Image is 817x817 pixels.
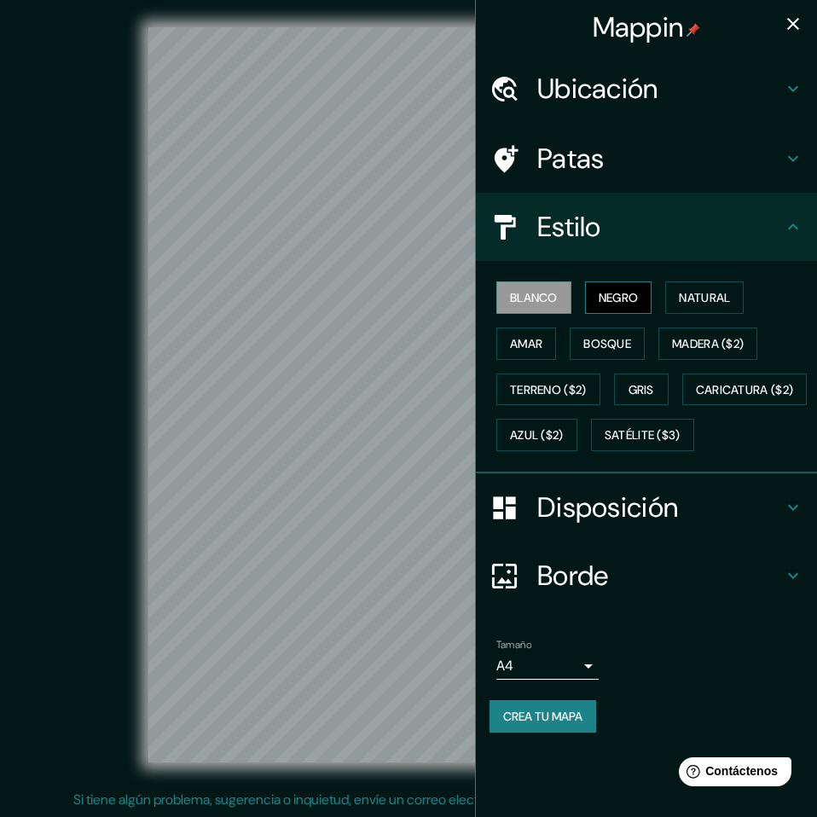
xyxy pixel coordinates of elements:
[665,281,744,314] button: Natural
[496,638,531,652] font: Tamaño
[496,374,600,406] button: Terreno ($2)
[496,657,513,675] font: A4
[496,327,556,360] button: Amar
[537,71,658,107] font: Ubicación
[585,281,652,314] button: Negro
[679,290,730,305] font: Natural
[510,382,587,397] font: Terreno ($2)
[476,473,817,542] div: Disposición
[510,336,542,351] font: Amar
[672,336,744,351] font: Madera ($2)
[583,336,631,351] font: Bosque
[510,428,564,443] font: Azul ($2)
[537,209,601,245] font: Estilo
[605,428,681,443] font: Satélite ($3)
[614,374,669,406] button: Gris
[696,382,794,397] font: Caricatura ($2)
[476,55,817,123] div: Ubicación
[503,709,582,724] font: Crea tu mapa
[570,327,645,360] button: Bosque
[496,419,577,451] button: Azul ($2)
[490,700,596,733] button: Crea tu mapa
[687,23,700,37] img: pin-icon.png
[73,791,525,808] font: Si tiene algún problema, sugerencia o inquietud, envíe un correo electrónico a
[476,193,817,261] div: Estilo
[599,290,639,305] font: Negro
[682,374,808,406] button: Caricatura ($2)
[629,382,654,397] font: Gris
[476,542,817,610] div: Borde
[658,327,757,360] button: Madera ($2)
[537,490,678,525] font: Disposición
[537,558,609,594] font: Borde
[496,652,599,680] div: A4
[476,125,817,193] div: Patas
[496,281,571,314] button: Blanco
[148,27,669,762] canvas: Mapa
[593,9,684,45] font: Mappin
[537,141,605,177] font: Patas
[510,290,558,305] font: Blanco
[665,750,798,798] iframe: Lanzador de widgets de ayuda
[591,419,694,451] button: Satélite ($3)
